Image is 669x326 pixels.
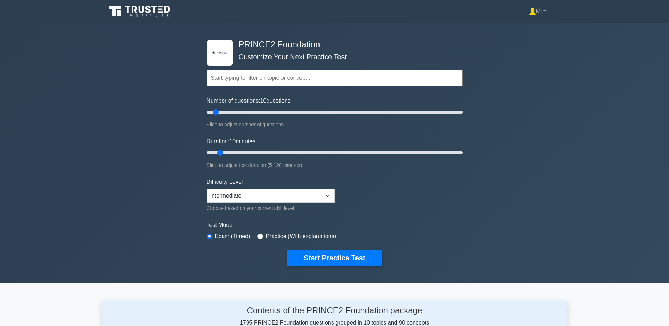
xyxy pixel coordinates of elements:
[169,306,501,316] h4: Contents of the PRINCE2 Foundation package
[236,40,428,50] h4: PRINCE2 Foundation
[260,98,267,104] span: 10
[207,70,463,86] input: Start typing to filter on topic or concept...
[207,204,335,212] div: Choose based on your current skill level
[207,161,463,169] div: Slide to adjust test duration (5-120 minutes)
[207,221,463,229] label: Test Mode
[207,178,243,186] label: Difficulty Level
[215,232,250,241] label: Exam (Timed)
[266,232,336,241] label: Practice (With explanations)
[229,138,236,144] span: 10
[207,137,256,146] label: Duration: minutes
[512,4,563,18] a: Mj
[207,120,463,129] div: Slide to adjust number of questions
[287,250,382,266] button: Start Practice Test
[207,97,291,105] label: Number of questions: questions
